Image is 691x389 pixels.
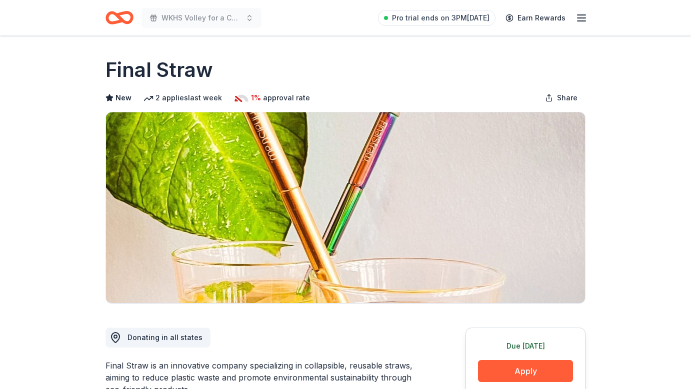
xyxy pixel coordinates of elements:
span: 1% [251,92,261,104]
a: Home [105,6,133,29]
div: 2 applies last week [143,92,222,104]
a: Pro trial ends on 3PM[DATE] [378,10,495,26]
div: Due [DATE] [478,340,573,352]
span: Donating in all states [127,333,202,342]
img: Image for Final Straw [106,112,585,303]
button: Apply [478,360,573,382]
a: Earn Rewards [499,9,571,27]
button: WKHS Volley for a Cure [141,8,261,28]
span: approval rate [263,92,310,104]
span: WKHS Volley for a Cure [161,12,241,24]
span: Share [557,92,577,104]
button: Share [537,88,585,108]
h1: Final Straw [105,56,213,84]
span: Pro trial ends on 3PM[DATE] [392,12,489,24]
span: New [115,92,131,104]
